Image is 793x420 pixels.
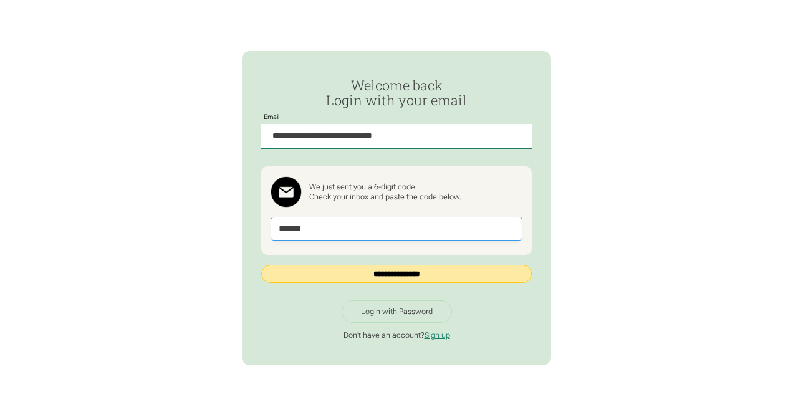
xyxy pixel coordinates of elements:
p: Don't have an account? [261,330,532,340]
div: We just sent you a 6-digit code. Check your inbox and paste the code below. [309,182,461,201]
a: Sign up [425,330,450,340]
div: Login with Password [361,307,433,317]
h2: Welcome back Login with your email [261,78,532,108]
form: Passwordless Login [261,78,532,292]
label: Email [261,113,283,121]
